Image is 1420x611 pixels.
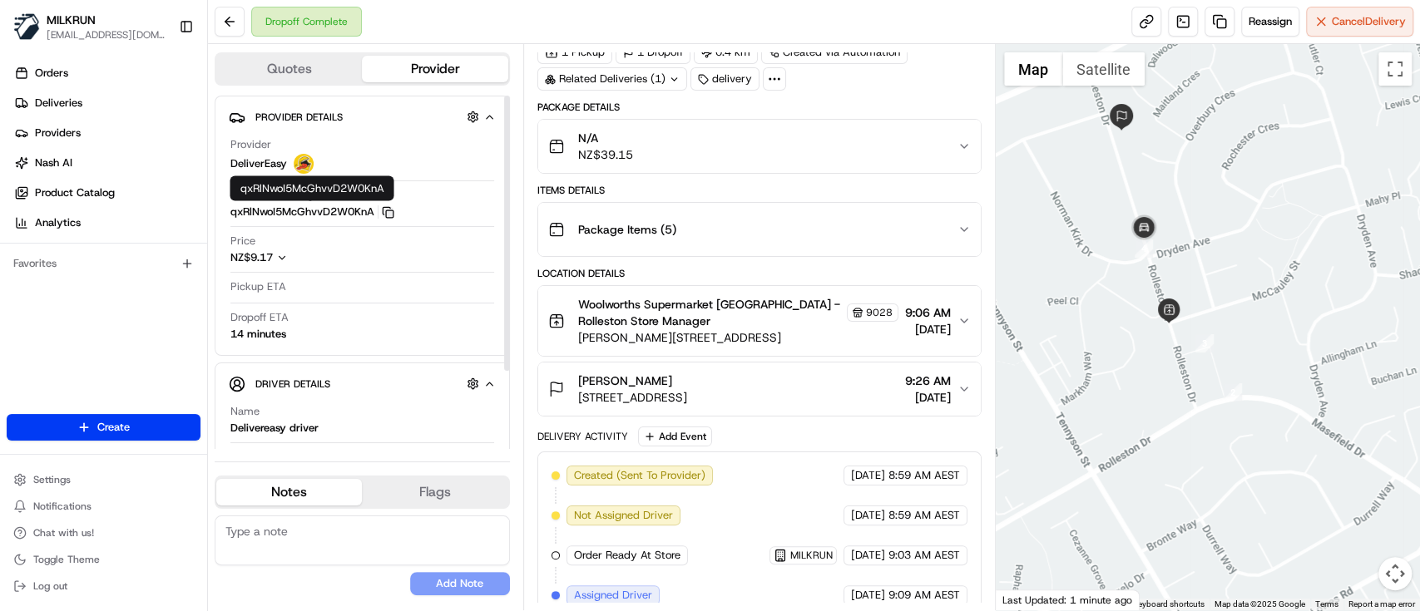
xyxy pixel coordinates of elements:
span: Created (Sent To Provider) [574,468,705,483]
span: Package Items ( 5 ) [578,221,676,238]
a: Orders [7,60,207,86]
span: Product Catalog [35,185,115,200]
span: Nash AI [35,155,72,170]
a: Analytics [7,209,207,236]
span: 9:03 AM AEST [888,548,960,563]
button: N/ANZ$39.15 [538,120,981,173]
span: [DATE] [851,508,885,523]
button: MILKRUN [47,12,96,28]
button: Chat with us! [7,521,200,544]
button: Show satellite imagery [1062,52,1145,86]
span: Reassign [1249,14,1292,29]
span: Cancel Delivery [1332,14,1406,29]
span: [PERSON_NAME] [578,372,672,389]
span: Providers [35,126,81,140]
span: Orders [35,66,68,81]
span: Deliveries [35,96,82,111]
button: Notifications [7,495,200,518]
a: Created via Automation [761,41,908,64]
span: Name [230,404,260,419]
div: delivery [690,67,759,91]
span: Create [97,420,130,435]
img: Google [1000,589,1055,610]
a: Terms [1315,599,1338,609]
button: Reassign [1241,7,1299,37]
span: Provider Details [255,111,343,124]
span: [DATE] [905,389,951,406]
button: Show street map [1004,52,1062,86]
span: [PERSON_NAME][STREET_ADDRESS] [578,329,898,346]
div: 4 [1135,239,1153,258]
div: Last Updated: 1 minute ago [996,589,1140,610]
div: Location Details [537,267,982,280]
a: Product Catalog [7,180,207,206]
button: Log out [7,574,200,598]
span: Woolworths Supermarket [GEOGRAPHIC_DATA] - Rolleston Store Manager [578,296,844,329]
span: Notifications [33,500,92,513]
span: [STREET_ADDRESS] [578,389,687,406]
span: Toggle Theme [33,553,100,566]
div: Delivery Activity [537,430,628,443]
span: Log out [33,579,67,593]
span: MILKRUN [790,549,833,562]
span: [DATE] [851,588,885,603]
button: Woolworths Supermarket [GEOGRAPHIC_DATA] - Rolleston Store Manager9028[PERSON_NAME][STREET_ADDRES... [538,286,981,356]
div: Package Details [537,101,982,114]
div: qxRlNwoI5McGhvvD2W0KnA [230,176,393,201]
span: Dropoff ETA [230,310,289,325]
span: DeliverEasy [230,156,287,171]
div: 3 [1195,334,1214,352]
div: Items Details [537,184,982,197]
span: 8:59 AM AEST [888,468,960,483]
button: Add Event [638,426,712,446]
span: 9:06 AM [905,304,951,321]
span: Order Ready At Store [574,548,680,563]
button: Provider Details [229,103,496,131]
a: Nash AI [7,150,207,176]
button: Settings [7,468,200,491]
button: Package Items (5) [538,203,981,256]
button: NZ$9.17 [230,250,377,265]
button: qxRlNwoI5McGhvvD2W0KnA [230,204,394,219]
button: Quotes [216,56,362,82]
span: Assigned Driver [574,588,652,603]
button: Provider [362,56,507,82]
a: Providers [7,120,207,146]
div: 2 [1224,383,1242,402]
span: Chat with us! [33,526,94,540]
div: Related Deliveries (1) [537,67,687,91]
span: Driver Details [255,377,330,391]
button: [PERSON_NAME][STREET_ADDRESS]9:26 AM[DATE] [538,362,981,416]
div: Favorites [7,250,200,277]
span: Price [230,234,255,249]
button: MILKRUNMILKRUN[EMAIL_ADDRESS][DOMAIN_NAME] [7,7,172,47]
button: Keyboard shortcuts [1133,599,1205,610]
button: Flags [362,479,507,505]
span: NZ$9.17 [230,250,273,264]
img: MILKRUN [13,13,40,40]
button: Notes [216,479,362,505]
button: Toggle Theme [7,548,200,571]
div: 0.4 km [694,41,758,64]
span: 9:26 AM [905,372,951,389]
span: NZ$39.15 [578,146,633,163]
span: Settings [33,473,71,486]
span: 9028 [866,306,893,319]
button: [EMAIL_ADDRESS][DOMAIN_NAME] [47,28,166,42]
span: Provider [230,137,271,152]
a: Open this area in Google Maps (opens a new window) [1000,589,1055,610]
div: 14 minutes [230,327,286,342]
button: Create [7,414,200,441]
span: Map data ©2025 Google [1215,599,1305,609]
span: [DATE] [905,321,951,338]
div: 1 Dropoff [616,41,690,64]
button: Toggle fullscreen view [1378,52,1412,86]
span: [DATE] [851,468,885,483]
button: Driver Details [229,370,496,397]
div: 1 Pickup [537,41,612,64]
span: 8:59 AM AEST [888,508,960,523]
a: Deliveries [7,90,207,116]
